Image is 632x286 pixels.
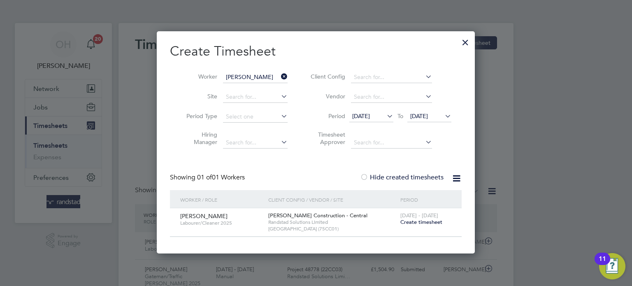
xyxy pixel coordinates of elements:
span: Randstad Solutions Limited [268,219,396,226]
span: 01 Workers [197,173,245,181]
label: Timesheet Approver [308,131,345,146]
span: [DATE] - [DATE] [400,212,438,219]
label: Vendor [308,93,345,100]
div: 11 [599,259,606,270]
label: Period Type [180,112,217,120]
div: Period [398,190,453,209]
label: Site [180,93,217,100]
input: Search for... [351,72,432,83]
input: Search for... [223,137,288,149]
label: Period [308,112,345,120]
input: Select one [223,111,288,123]
span: [DATE] [352,112,370,120]
input: Search for... [223,91,288,103]
div: Showing [170,173,246,182]
input: Search for... [351,91,432,103]
span: [DATE] [410,112,428,120]
input: Search for... [223,72,288,83]
span: Labourer/Cleaner 2025 [180,220,262,226]
h2: Create Timesheet [170,43,462,60]
label: Hide created timesheets [360,173,444,181]
label: Client Config [308,73,345,80]
div: Worker / Role [178,190,266,209]
button: Open Resource Center, 11 new notifications [599,253,625,279]
span: To [395,111,406,121]
span: [PERSON_NAME] Construction - Central [268,212,367,219]
span: 01 of [197,173,212,181]
input: Search for... [351,137,432,149]
label: Hiring Manager [180,131,217,146]
span: Create timesheet [400,219,442,226]
span: [GEOGRAPHIC_DATA] (75CC01) [268,226,396,232]
label: Worker [180,73,217,80]
span: [PERSON_NAME] [180,212,228,220]
div: Client Config / Vendor / Site [266,190,398,209]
